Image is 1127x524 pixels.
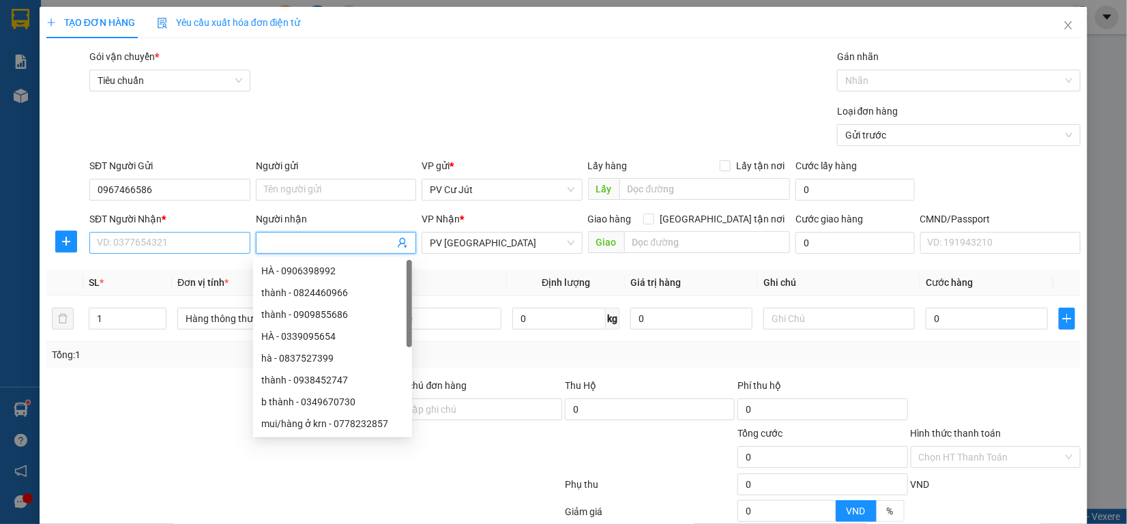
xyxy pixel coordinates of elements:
div: HÀ - 0906398992 [253,260,412,282]
div: Tổng: 1 [52,347,436,362]
span: VP Nhận [422,214,460,224]
th: Ghi chú [758,270,920,296]
span: Nơi nhận: [104,95,126,115]
input: Dọc đường [624,231,790,253]
div: b thành - 0349670730 [261,394,404,409]
div: HÀ - 0339095654 [261,329,404,344]
div: thành - 0824460966 [253,282,412,304]
div: VP gửi [422,158,583,173]
span: Giá trị hàng [630,277,681,288]
div: thành - 0909855686 [261,307,404,322]
span: CJ10250151 [138,51,192,61]
span: PV Cư Jút [430,179,574,200]
span: plus [56,236,76,247]
span: Hàng thông thường [186,308,331,329]
span: close [1063,20,1074,31]
span: VND [911,479,930,490]
div: Phụ thu [563,477,736,501]
div: CMND/Passport [920,212,1081,227]
input: Ghi chú đơn hàng [392,398,562,420]
span: Lấy [588,178,619,200]
span: plus [1059,313,1075,324]
label: Ghi chú đơn hàng [392,380,467,391]
div: mui/hàng ở krn - 0778232857 [253,413,412,435]
div: thành - 0909855686 [253,304,412,325]
span: Thu Hộ [565,380,596,391]
label: Gán nhãn [837,51,879,62]
span: Định lượng [542,277,590,288]
input: Cước giao hàng [795,232,915,254]
span: Tiêu chuẩn [98,70,242,91]
span: PV Tân Bình [430,233,574,253]
span: PV Cư Jút [46,96,76,103]
span: 16:18:12 [DATE] [130,61,192,72]
span: SL [89,277,100,288]
img: icon [157,18,168,29]
div: Người gửi [256,158,417,173]
label: Cước giao hàng [795,214,863,224]
div: HÀ - 0906398992 [261,263,404,278]
span: Giao [588,231,624,253]
div: thành - 0938452747 [253,369,412,391]
input: Dọc đường [619,178,790,200]
span: Cước hàng [926,277,973,288]
div: SĐT Người Gửi [89,158,250,173]
div: HÀ - 0339095654 [253,325,412,347]
span: Yêu cầu xuất hóa đơn điện tử [157,17,301,28]
span: Đơn vị tính [177,277,229,288]
span: plus [46,18,56,27]
div: thành - 0824460966 [261,285,404,300]
span: Gói vận chuyển [89,51,159,62]
button: plus [1059,308,1076,330]
span: Nơi gửi: [14,95,28,115]
div: mui/hàng ở krn - 0778232857 [261,416,404,431]
span: VND [847,506,866,516]
label: Cước lấy hàng [795,160,857,171]
span: % [887,506,894,516]
label: Hình thức thanh toán [911,428,1001,439]
input: Cước lấy hàng [795,179,915,201]
img: logo [14,31,31,65]
input: 0 [630,308,752,330]
span: kg [606,308,619,330]
strong: BIÊN NHẬN GỬI HÀNG HOÁ [47,82,158,92]
button: plus [55,231,77,252]
strong: CÔNG TY TNHH [GEOGRAPHIC_DATA] 214 QL13 - P.26 - Q.BÌNH THẠNH - TP HCM 1900888606 [35,22,111,73]
button: delete [52,308,74,330]
div: SĐT Người Nhận [89,212,250,227]
input: VD: Bàn, Ghế [350,308,501,330]
span: Lấy hàng [588,160,628,171]
span: TẠO ĐƠN HÀNG [46,17,135,28]
span: Tổng cước [737,428,782,439]
input: Ghi Chú [763,308,915,330]
span: user-add [397,237,408,248]
span: Giao hàng [588,214,632,224]
span: Lấy tận nơi [731,158,790,173]
span: Gửi trước [845,125,1072,145]
span: [GEOGRAPHIC_DATA] tận nơi [654,212,790,227]
div: Phí thu hộ [737,378,907,398]
div: thành - 0938452747 [261,373,404,388]
button: Close [1049,7,1087,45]
div: hà - 0837527399 [253,347,412,369]
div: Người nhận [256,212,417,227]
div: b thành - 0349670730 [253,391,412,413]
div: hà - 0837527399 [261,351,404,366]
label: Loại đơn hàng [837,106,898,117]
